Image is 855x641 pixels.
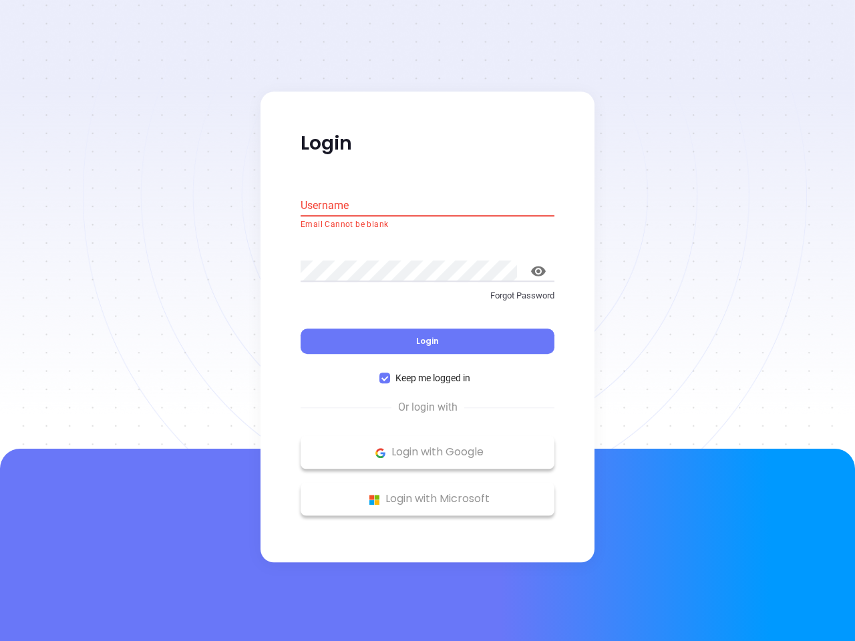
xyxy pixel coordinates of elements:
button: toggle password visibility [522,255,554,287]
button: Login [301,329,554,355]
button: Microsoft Logo Login with Microsoft [301,483,554,516]
span: Or login with [391,400,464,416]
p: Login with Google [307,443,548,463]
p: Forgot Password [301,289,554,302]
span: Keep me logged in [390,371,476,386]
img: Microsoft Logo [366,491,383,508]
p: Email Cannot be blank [301,218,554,232]
p: Login with Microsoft [307,489,548,509]
p: Login [301,132,554,156]
img: Google Logo [372,445,389,461]
a: Forgot Password [301,289,554,313]
span: Login [416,336,439,347]
button: Google Logo Login with Google [301,436,554,469]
